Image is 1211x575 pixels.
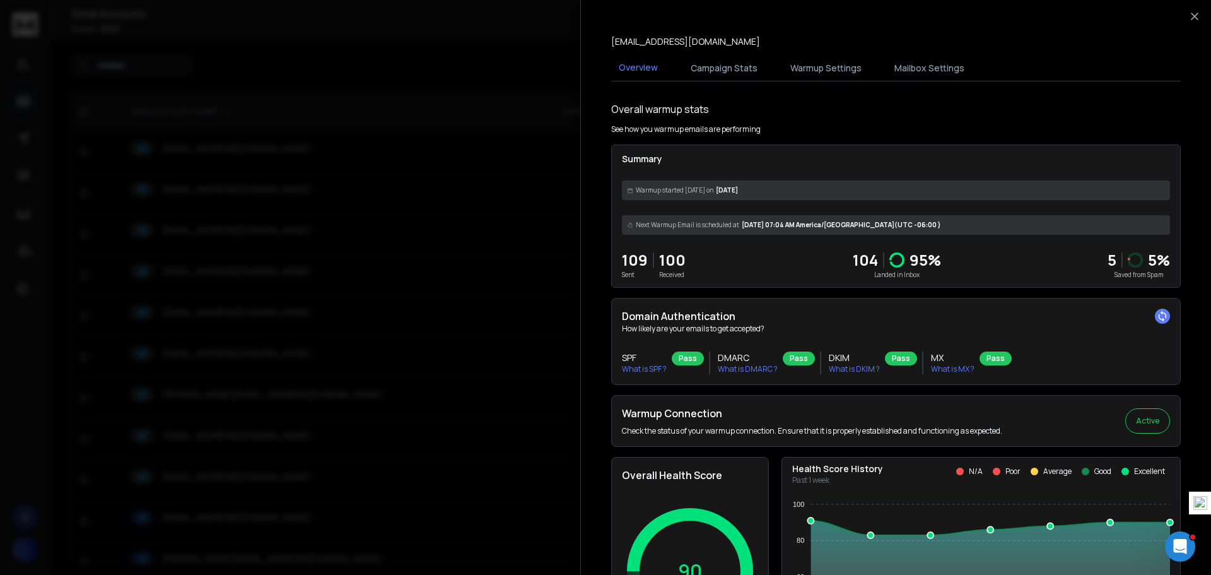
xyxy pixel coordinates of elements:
span: Next Warmup Email is scheduled at [636,220,739,230]
p: Sent [622,270,648,280]
div: Pass [672,352,704,365]
p: Average [1043,466,1072,477]
div: Pass [783,352,815,365]
p: What is MX ? [931,364,974,374]
p: Summary [622,153,1170,165]
h3: DMARC [718,352,778,364]
p: 5 % [1148,250,1170,270]
tspan: 80 [797,536,804,544]
h2: Overall Health Score [622,468,758,483]
iframe: Intercom live chat [1165,531,1195,562]
p: Good [1094,466,1111,477]
button: Overview [611,54,665,83]
p: Landed in Inbox [853,270,941,280]
p: 100 [659,250,686,270]
h1: Overall warmup stats [611,102,709,117]
p: Poor [1005,466,1021,477]
div: Pass [980,352,1012,365]
div: [DATE] 07:04 AM America/[GEOGRAPHIC_DATA] (UTC -06:00 ) [622,215,1170,235]
p: 95 % [910,250,941,270]
h3: SPF [622,352,667,364]
p: See how you warmup emails are performing [611,124,761,134]
h3: DKIM [829,352,880,364]
p: [EMAIL_ADDRESS][DOMAIN_NAME] [611,35,760,48]
strong: 5 [1108,249,1116,270]
tspan: 100 [793,501,804,508]
p: What is SPF ? [622,364,667,374]
button: Active [1125,408,1170,434]
p: Check the status of your warmup connection. Ensure that it is properly established and functionin... [622,426,1002,436]
button: Mailbox Settings [887,54,972,82]
p: What is DKIM ? [829,364,880,374]
p: Saved from Spam [1108,270,1170,280]
h2: Domain Authentication [622,309,1170,324]
p: What is DMARC ? [718,364,778,374]
p: Excellent [1134,466,1165,477]
p: 109 [622,250,648,270]
p: How likely are your emails to get accepted? [622,324,1170,334]
div: [DATE] [622,181,1170,200]
span: Warmup started [DATE] on [636,186,713,195]
button: Warmup Settings [783,54,869,82]
p: Past 1 week [792,475,883,485]
h3: MX [931,352,974,364]
button: Campaign Stats [683,54,765,82]
p: Received [659,270,686,280]
p: 104 [853,250,878,270]
h2: Warmup Connection [622,406,1002,421]
p: Health Score History [792,463,883,475]
p: N/A [969,466,983,477]
div: Pass [885,352,917,365]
